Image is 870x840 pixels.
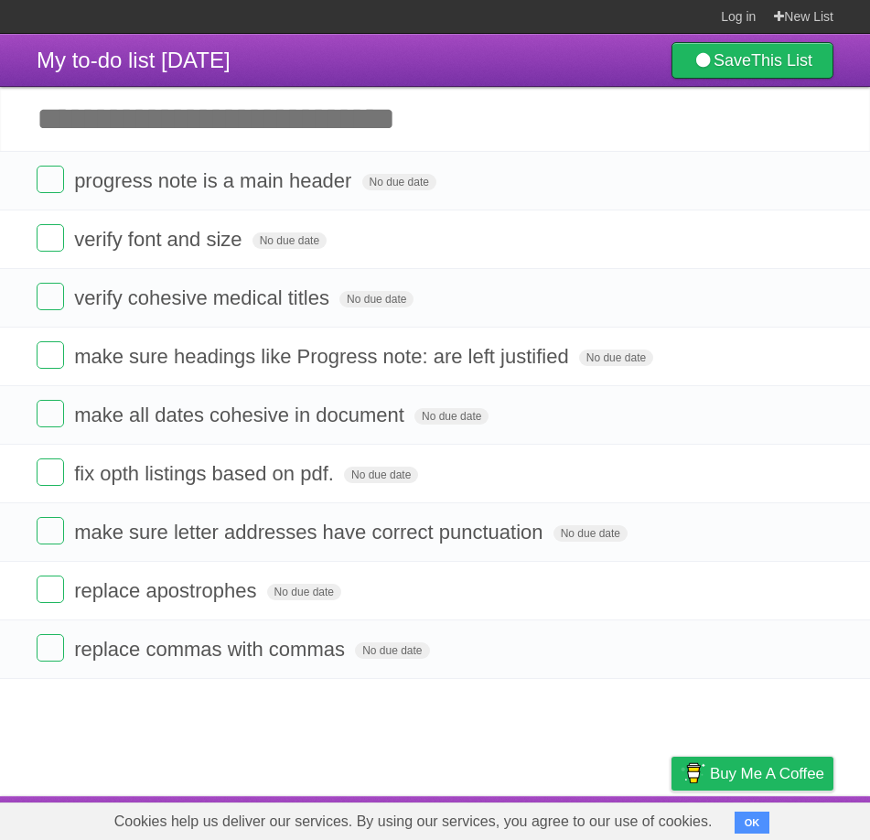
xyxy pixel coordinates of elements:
[74,286,334,309] span: verify cohesive medical titles
[710,758,824,790] span: Buy me a coffee
[37,224,64,252] label: Done
[553,525,628,542] span: No due date
[37,634,64,662] label: Done
[648,801,695,835] a: Privacy
[37,517,64,544] label: Done
[751,51,812,70] b: This List
[74,169,356,192] span: progress note is a main header
[37,166,64,193] label: Done
[489,801,563,835] a: Developers
[579,350,653,366] span: No due date
[735,812,770,834] button: OK
[96,803,731,840] span: Cookies help us deliver our services. By using our services, you agree to our use of cookies.
[74,579,261,602] span: replace apostrophes
[74,404,409,426] span: make all dates cohesive in document
[252,232,327,249] span: No due date
[37,400,64,427] label: Done
[267,584,341,600] span: No due date
[37,341,64,369] label: Done
[414,408,489,425] span: No due date
[681,758,705,789] img: Buy me a coffee
[37,576,64,603] label: Done
[585,801,626,835] a: Terms
[37,458,64,486] label: Done
[339,291,414,307] span: No due date
[74,228,246,251] span: verify font and size
[74,638,349,661] span: replace commas with commas
[718,801,833,835] a: Suggest a feature
[74,345,574,368] span: make sure headings like Progress note: are left justified
[37,283,64,310] label: Done
[74,521,547,544] span: make sure letter addresses have correct punctuation
[355,642,429,659] span: No due date
[74,462,338,485] span: fix opth listings based on pdf.
[362,174,436,190] span: No due date
[671,757,833,791] a: Buy me a coffee
[37,48,231,72] span: My to-do list [DATE]
[671,42,833,79] a: SaveThis List
[344,467,418,483] span: No due date
[428,801,467,835] a: About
